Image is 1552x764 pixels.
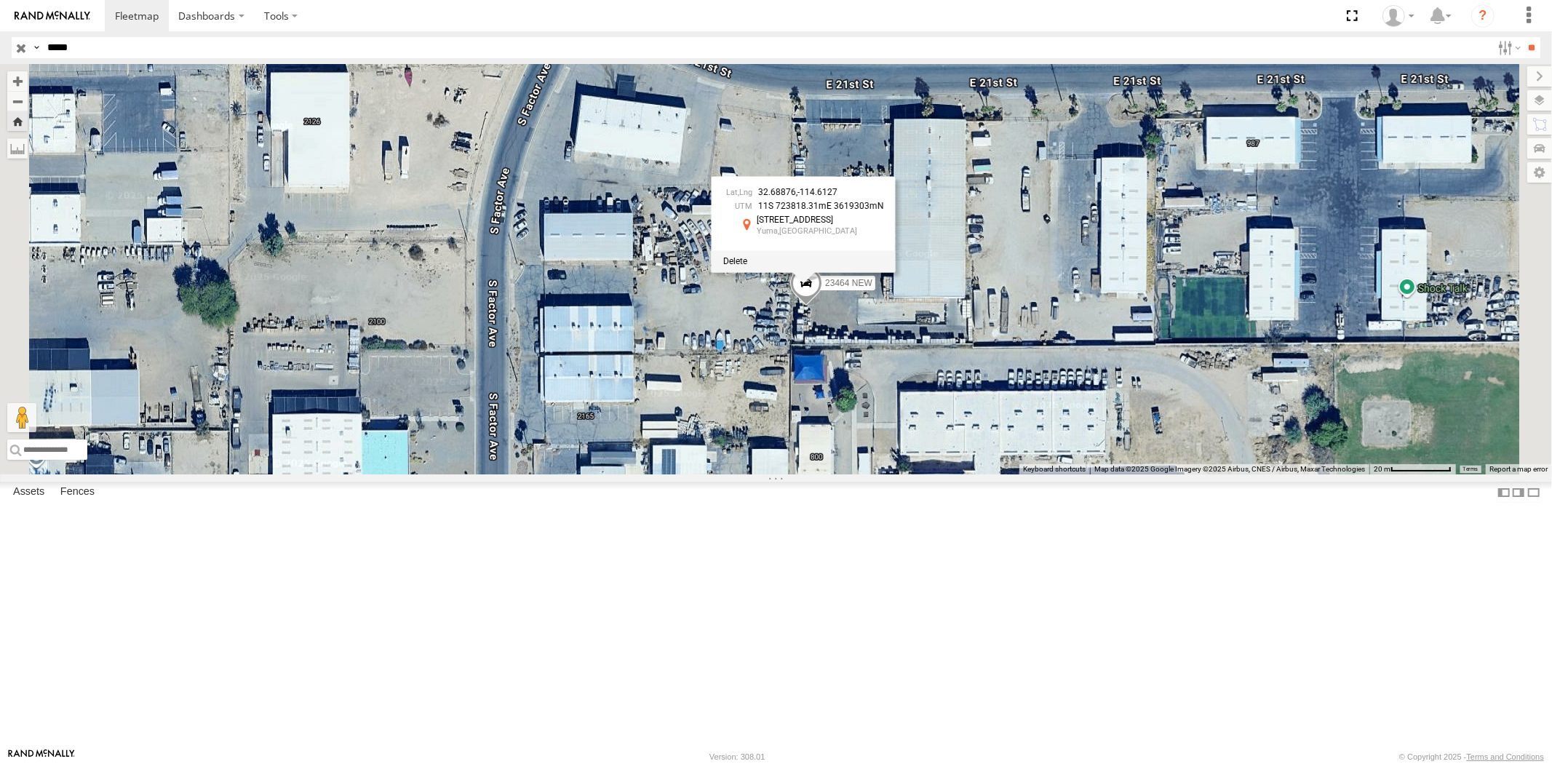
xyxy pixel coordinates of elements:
[1369,464,1456,474] button: Map Scale: 20 m per 80 pixels
[7,91,28,111] button: Zoom out
[6,482,52,503] label: Assets
[1471,4,1495,28] i: ?
[1463,466,1479,472] a: Terms (opens in new tab)
[1023,464,1086,474] button: Keyboard shortcuts
[756,227,883,236] div: Yuma,[GEOGRAPHIC_DATA]
[1399,752,1544,761] div: © Copyright 2025 -
[1511,482,1526,503] label: Dock Summary Table to the Right
[723,188,883,198] div: ,
[1489,465,1548,473] a: Report a map error
[7,71,28,91] button: Zoom in
[723,256,747,266] label: Delete Marker
[1497,482,1511,503] label: Dock Summary Table to the Left
[756,216,883,226] div: [STREET_ADDRESS]
[825,278,872,288] span: 23464 NEW
[1374,465,1390,473] span: 20 m
[1527,482,1541,503] label: Hide Summary Table
[1527,162,1552,183] label: Map Settings
[723,202,883,212] div: 11S 723818.31mE 3619303mN
[15,11,90,21] img: rand-logo.svg
[7,138,28,159] label: Measure
[1377,5,1420,27] div: Sardor Khadjimedov
[797,188,837,198] span: -114.6127
[7,403,36,432] button: Drag Pegman onto the map to open Street View
[1094,465,1365,473] span: Map data ©2025 Google Imagery ©2025 Airbus, CNES / Airbus, Maxar Technologies
[31,37,42,58] label: Search Query
[8,749,75,764] a: Visit our Website
[53,482,102,503] label: Fences
[7,111,28,131] button: Zoom Home
[1492,37,1524,58] label: Search Filter Options
[709,752,765,761] div: Version: 308.01
[1467,752,1544,761] a: Terms and Conditions
[757,188,795,198] span: 32.68876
